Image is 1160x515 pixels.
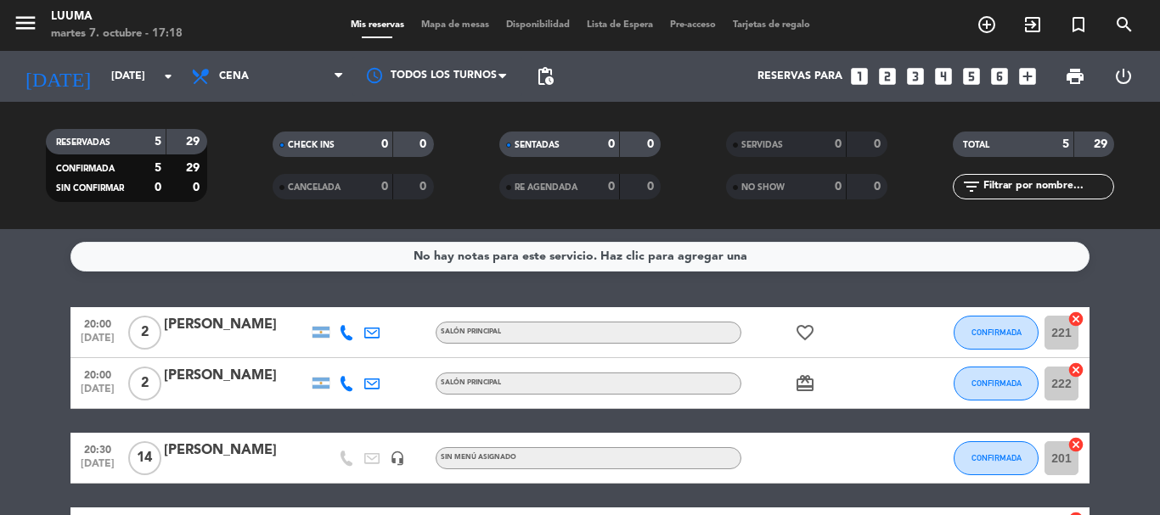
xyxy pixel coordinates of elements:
span: SALÓN PRINCIPAL [441,328,501,335]
i: arrow_drop_down [158,66,178,87]
i: cancel [1067,311,1084,327]
div: LOG OUT [1099,51,1147,102]
span: 20:30 [76,439,119,458]
i: menu [13,10,38,36]
button: CONFIRMADA [954,367,1039,400]
span: CONFIRMADA [971,378,1022,388]
span: 14 [128,441,161,475]
i: looks_6 [988,65,1011,87]
span: CONFIRMADA [56,165,115,173]
span: 20:00 [76,364,119,383]
strong: 29 [1094,138,1111,150]
strong: 5 [1062,138,1069,150]
i: looks_two [876,65,898,87]
strong: 29 [186,162,203,174]
span: SIN CONFIRMAR [56,184,124,193]
span: CANCELADA [288,183,341,192]
strong: 0 [381,138,388,150]
span: pending_actions [535,66,555,87]
span: CONFIRMADA [971,453,1022,462]
span: 20:00 [76,313,119,333]
span: Pre-acceso [662,20,724,30]
span: Disponibilidad [498,20,578,30]
span: Tarjetas de regalo [724,20,819,30]
strong: 0 [608,181,615,193]
span: SENTADAS [515,141,560,149]
strong: 0 [835,181,842,193]
strong: 0 [835,138,842,150]
i: add_circle_outline [977,14,997,35]
strong: 0 [608,138,615,150]
i: looks_one [848,65,870,87]
i: power_settings_new [1113,66,1134,87]
strong: 0 [381,181,388,193]
i: headset_mic [390,451,405,466]
div: [PERSON_NAME] [164,439,308,462]
span: Reservas para [757,70,842,82]
i: cancel [1067,436,1084,453]
span: Cena [219,70,249,82]
i: exit_to_app [1022,14,1043,35]
span: SERVIDAS [741,141,783,149]
div: No hay notas para este servicio. Haz clic para agregar una [414,247,747,266]
span: NO SHOW [741,183,785,192]
div: Luuma [51,8,183,25]
div: [PERSON_NAME] [164,314,308,336]
strong: 5 [155,162,161,174]
i: looks_3 [904,65,926,87]
i: filter_list [961,176,982,197]
span: [DATE] [76,383,119,403]
input: Filtrar por nombre... [982,177,1113,196]
span: SALÓN PRINCIPAL [441,379,501,386]
span: 2 [128,316,161,350]
strong: 0 [155,182,161,193]
span: Mis reservas [342,20,413,30]
strong: 0 [647,181,657,193]
i: cancel [1067,361,1084,378]
span: 2 [128,367,161,400]
strong: 0 [647,138,657,150]
button: CONFIRMADA [954,316,1039,350]
div: [PERSON_NAME] [164,365,308,387]
button: menu [13,10,38,42]
span: Sin menú asignado [441,454,516,461]
strong: 0 [193,182,203,193]
span: RE AGENDADA [515,183,577,192]
i: [DATE] [13,58,103,95]
span: CHECK INS [288,141,335,149]
span: Mapa de mesas [413,20,498,30]
i: looks_5 [960,65,983,87]
strong: 0 [874,138,884,150]
span: print [1065,66,1085,87]
strong: 29 [186,136,203,148]
strong: 5 [155,136,161,148]
span: [DATE] [76,333,119,352]
i: add_box [1016,65,1039,87]
strong: 0 [420,138,430,150]
i: card_giftcard [795,373,815,394]
i: search [1114,14,1135,35]
strong: 0 [874,181,884,193]
div: martes 7. octubre - 17:18 [51,25,183,42]
span: CONFIRMADA [971,327,1022,337]
span: RESERVADAS [56,138,110,147]
strong: 0 [420,181,430,193]
i: turned_in_not [1068,14,1089,35]
i: looks_4 [932,65,954,87]
button: CONFIRMADA [954,441,1039,475]
span: [DATE] [76,458,119,478]
span: Lista de Espera [578,20,662,30]
i: favorite_border [795,322,815,343]
span: TOTAL [963,141,989,149]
